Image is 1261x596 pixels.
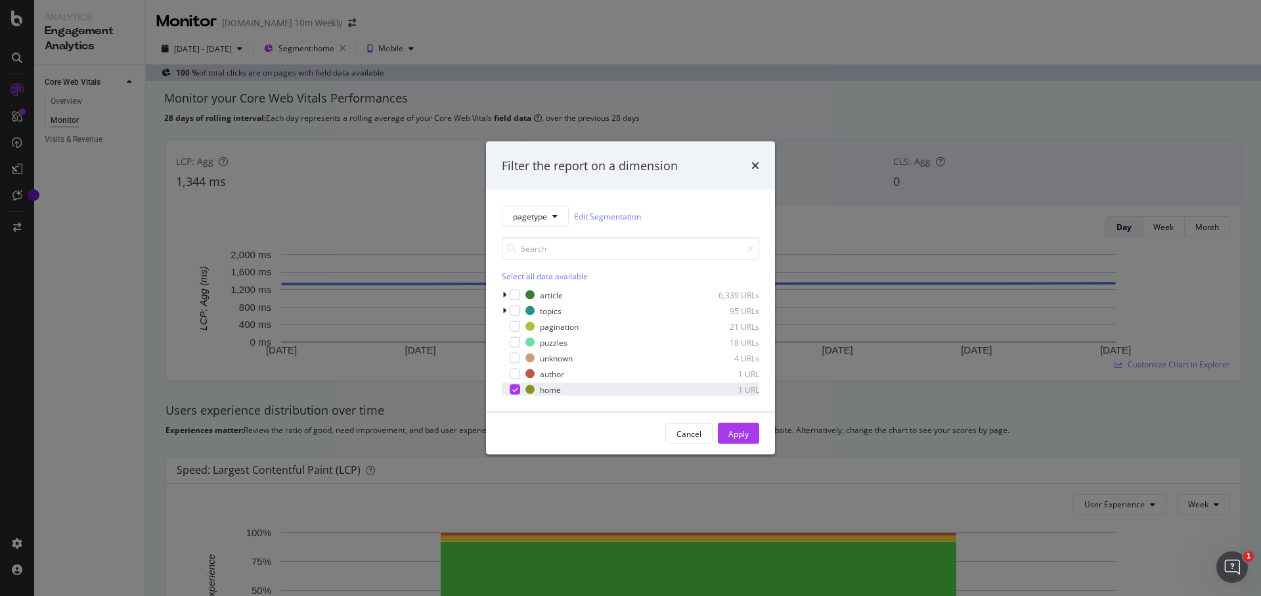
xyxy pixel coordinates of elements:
[502,237,759,260] input: Search
[540,352,573,363] div: unknown
[486,141,775,455] div: modal
[540,384,561,395] div: home
[676,428,701,439] div: Cancel
[1216,551,1248,583] iframe: Intercom live chat
[728,428,749,439] div: Apply
[540,289,563,300] div: article
[540,336,567,348] div: puzzles
[665,423,713,444] button: Cancel
[502,271,759,282] div: Select all data available
[695,336,759,348] div: 18 URLs
[574,209,641,223] a: Edit Segmentation
[513,210,547,221] span: pagetype
[695,321,759,332] div: 21 URLs
[695,384,759,395] div: 1 URL
[695,305,759,316] div: 95 URLs
[502,206,569,227] button: pagetype
[1243,551,1254,562] span: 1
[540,305,562,316] div: topics
[751,157,759,174] div: times
[718,423,759,444] button: Apply
[695,368,759,379] div: 1 URL
[540,368,564,379] div: author
[540,321,579,332] div: pagination
[695,352,759,363] div: 4 URLs
[695,289,759,300] div: 6,339 URLs
[502,157,678,174] div: Filter the report on a dimension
